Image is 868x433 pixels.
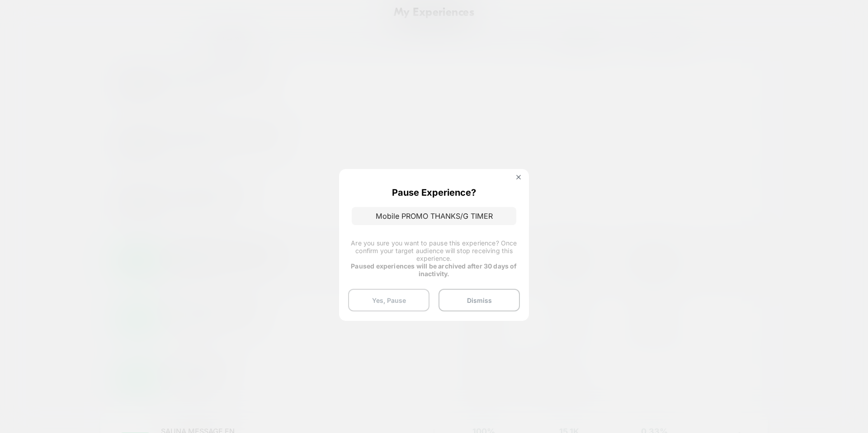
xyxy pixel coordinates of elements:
button: Dismiss [439,289,520,311]
span: Are you sure you want to pause this experience? Once confirm your target audience will stop recei... [351,239,517,262]
strong: Paused experiences will be archived after 30 days of inactivity. [351,262,517,278]
p: Pause Experience? [392,187,476,198]
p: Mobile PROMO THANKS/G TIMER [352,207,516,225]
img: close [516,175,521,179]
button: Yes, Pause [348,289,429,311]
